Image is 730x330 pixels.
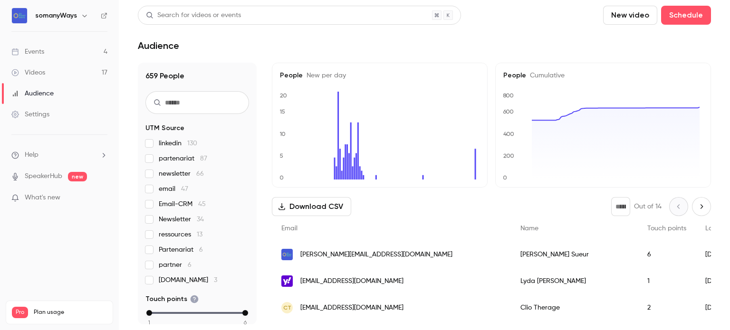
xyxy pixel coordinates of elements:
[283,303,291,312] span: CT
[638,294,696,321] div: 2
[159,199,206,209] span: Email-CRM
[146,310,152,316] div: min
[11,47,44,57] div: Events
[279,174,284,181] text: 0
[159,169,204,179] span: newsletter
[187,140,197,147] span: 130
[25,150,38,160] span: Help
[197,231,202,238] span: 13
[503,71,703,80] h5: People
[159,215,204,224] span: Newsletter
[197,216,204,223] span: 34
[159,245,203,255] span: Partenariat
[272,197,351,216] button: Download CSV
[503,131,514,137] text: 400
[11,110,49,119] div: Settings
[12,307,28,318] span: Pro
[520,225,538,232] span: Name
[279,108,285,115] text: 15
[159,154,207,163] span: partenariat
[638,268,696,294] div: 1
[281,249,293,260] img: somanyways.co
[511,241,638,268] div: [PERSON_NAME] Sueur
[159,230,202,239] span: ressources
[511,294,638,321] div: Clio Therage
[242,310,248,316] div: max
[244,318,247,327] span: 6
[68,172,87,181] span: new
[138,40,179,51] h1: Audience
[279,131,286,137] text: 10
[280,92,287,99] text: 20
[181,186,188,192] span: 47
[35,11,77,20] h6: somanyWays
[526,72,565,79] span: Cumulative
[11,150,107,160] li: help-dropdown-opener
[214,277,217,283] span: 3
[300,250,452,260] span: [PERSON_NAME][EMAIL_ADDRESS][DOMAIN_NAME]
[661,6,711,25] button: Schedule
[279,152,283,159] text: 5
[511,268,638,294] div: Lyda [PERSON_NAME]
[638,241,696,268] div: 6
[11,89,54,98] div: Audience
[692,197,711,216] button: Next page
[159,275,217,285] span: [DOMAIN_NAME]
[159,184,188,194] span: email
[199,246,203,253] span: 6
[281,225,298,232] span: Email
[634,202,662,211] p: Out of 14
[280,71,480,80] h5: People
[159,260,192,270] span: partner
[145,70,249,82] h1: 659 People
[196,170,204,177] span: 66
[200,155,207,162] span: 87
[159,139,197,148] span: linkedin
[503,152,514,159] text: 200
[300,303,403,313] span: [EMAIL_ADDRESS][DOMAIN_NAME]
[300,276,403,286] span: [EMAIL_ADDRESS][DOMAIN_NAME]
[34,309,107,316] span: Plan usage
[145,294,199,304] span: Touch points
[12,8,27,23] img: somanyWays
[25,193,60,203] span: What's new
[25,171,62,181] a: SpeakerHub
[198,201,206,207] span: 45
[647,225,686,232] span: Touch points
[503,92,514,99] text: 800
[503,174,507,181] text: 0
[11,68,45,77] div: Videos
[148,318,150,327] span: 1
[145,123,184,133] span: UTM Source
[603,6,657,25] button: New video
[146,10,241,20] div: Search for videos or events
[303,72,346,79] span: New per day
[281,275,293,287] img: yahoo.fr
[503,108,514,115] text: 600
[188,262,192,268] span: 6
